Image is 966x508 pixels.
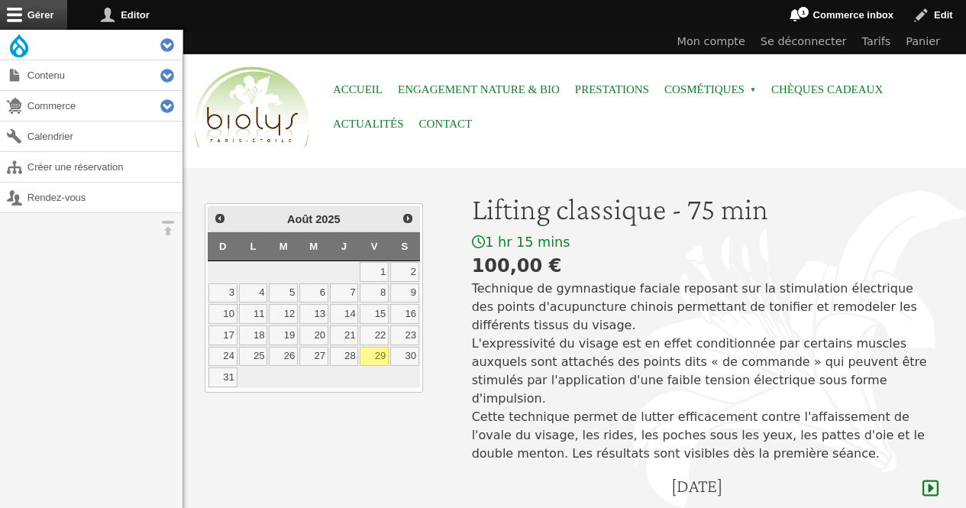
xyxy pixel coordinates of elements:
[797,6,809,18] span: 1
[183,30,966,160] header: Entête du site
[219,241,227,252] span: Dimanche
[402,212,414,225] span: Suivant
[208,367,237,387] a: 31
[472,234,939,251] div: 1 hr 15 mins
[330,304,359,324] a: 14
[208,304,237,324] a: 10
[390,325,419,345] a: 23
[371,241,378,252] span: Vendredi
[670,30,753,54] a: Mon compte
[309,241,318,252] span: Mercredi
[472,280,939,463] p: Technique de gymnastique faciale reposant sur la stimulation électrique des points d'acupuncture ...
[208,347,237,367] a: 24
[341,241,347,252] span: Jeudi
[269,325,298,345] a: 19
[287,213,312,225] span: Août
[269,304,298,324] a: 12
[299,283,328,303] a: 6
[419,107,473,141] a: Contact
[269,347,298,367] a: 26
[299,347,328,367] a: 27
[360,304,389,324] a: 15
[279,241,288,252] span: Mardi
[390,304,419,324] a: 16
[398,73,560,107] a: Engagement Nature & Bio
[333,107,404,141] a: Actualités
[299,325,328,345] a: 20
[390,347,419,367] a: 30
[239,347,268,367] a: 25
[750,87,756,93] span: »
[575,73,649,107] a: Prestations
[360,325,389,345] a: 22
[855,30,899,54] a: Tarifs
[753,30,855,54] a: Se déconnecter
[210,209,230,228] a: Précédent
[269,283,298,303] a: 5
[239,304,268,324] a: 11
[664,73,756,107] span: Cosmétiques
[898,30,948,54] a: Panier
[191,64,313,151] img: Accueil
[208,325,237,345] a: 17
[360,262,389,282] a: 1
[671,475,722,497] h4: [DATE]
[472,252,939,280] div: 100,00 €
[214,212,226,225] span: Précédent
[299,304,328,324] a: 13
[397,209,417,228] a: Suivant
[333,73,383,107] a: Accueil
[360,347,389,367] a: 29
[153,213,183,243] button: Orientation horizontale
[315,213,341,225] span: 2025
[330,347,359,367] a: 28
[330,325,359,345] a: 21
[239,325,268,345] a: 18
[360,283,389,303] a: 8
[771,73,883,107] a: Chèques cadeaux
[330,283,359,303] a: 7
[250,241,256,252] span: Lundi
[390,262,419,282] a: 2
[402,241,409,252] span: Samedi
[208,283,237,303] a: 3
[390,283,419,303] a: 9
[239,283,268,303] a: 4
[472,191,939,228] h1: Lifting classique - 75 min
